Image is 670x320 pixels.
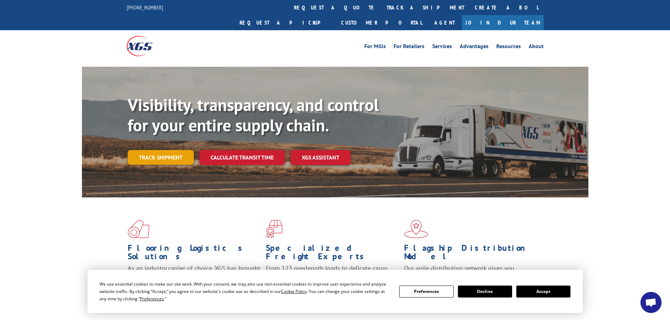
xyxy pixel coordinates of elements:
a: XGS ASSISTANT [291,150,351,165]
a: Services [432,44,452,51]
img: xgs-icon-total-supply-chain-intelligence-red [128,220,149,238]
div: We use essential cookies to make our site work. With your consent, we may also use non-essential ... [100,280,391,302]
span: Our agile distribution network gives you nationwide inventory management on demand. [404,264,534,281]
div: Open chat [640,292,662,313]
a: For Mills [364,44,386,51]
a: About [529,44,544,51]
span: Preferences [140,296,164,302]
h1: Specialized Freight Experts [266,244,399,264]
a: For Retailers [394,44,425,51]
span: As an industry carrier of choice, XGS has brought innovation and dedication to flooring logistics... [128,264,260,289]
a: Agent [427,15,462,30]
button: Decline [458,286,512,298]
a: Advantages [460,44,489,51]
img: xgs-icon-flagship-distribution-model-red [404,220,428,238]
h1: Flooring Logistics Solutions [128,244,261,264]
button: Accept [516,286,570,298]
span: Cookie Policy [281,288,307,294]
div: Cookie Consent Prompt [88,270,583,313]
a: [PHONE_NUMBER] [127,4,163,11]
button: Preferences [399,286,453,298]
a: Track shipment [128,150,194,165]
h1: Flagship Distribution Model [404,244,537,264]
img: xgs-icon-focused-on-flooring-red [266,220,282,238]
a: Resources [496,44,521,51]
a: Calculate transit time [199,150,285,165]
a: Join Our Team [462,15,544,30]
a: Request a pickup [234,15,336,30]
b: Visibility, transparency, and control for your entire supply chain. [128,94,379,136]
p: From 123 overlength loads to delicate cargo, our experienced staff knows the best way to move you... [266,264,399,295]
a: Customer Portal [336,15,427,30]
